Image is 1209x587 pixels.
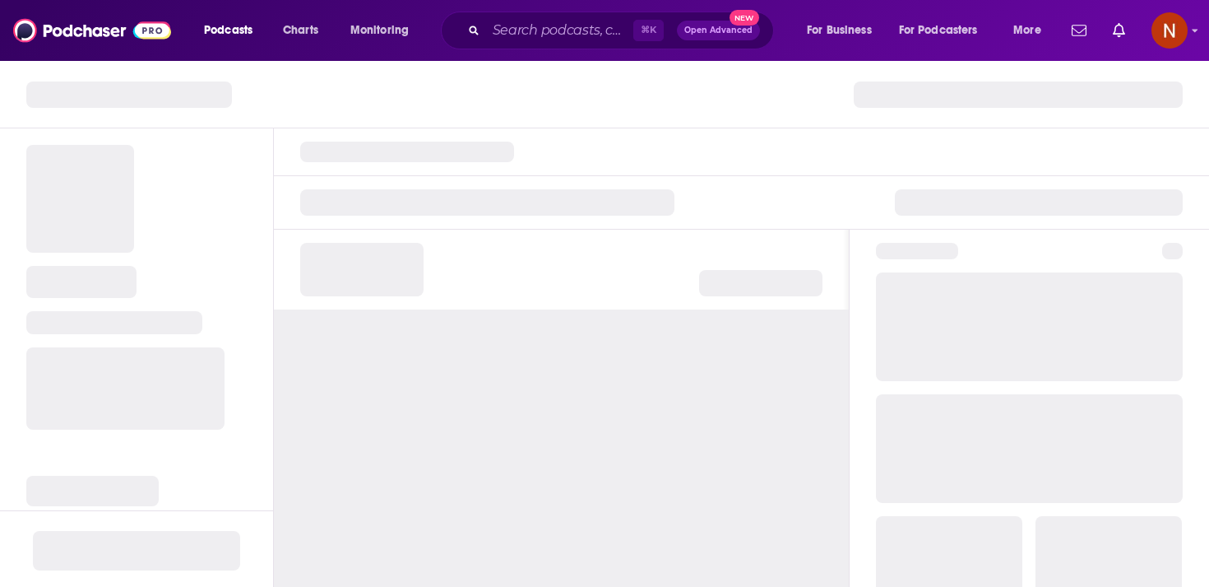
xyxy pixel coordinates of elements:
button: open menu [795,17,892,44]
span: For Business [807,19,872,42]
img: Podchaser - Follow, Share and Rate Podcasts [13,15,171,46]
span: New [730,10,759,26]
button: open menu [339,17,430,44]
span: More [1013,19,1041,42]
span: Logged in as AdelNBM [1151,12,1188,49]
span: Monitoring [350,19,409,42]
span: Charts [283,19,318,42]
span: Open Advanced [684,26,753,35]
button: open menu [888,17,1002,44]
a: Show notifications dropdown [1106,16,1132,44]
span: Podcasts [204,19,252,42]
button: Open AdvancedNew [677,21,760,40]
a: Show notifications dropdown [1065,16,1093,44]
button: open menu [1002,17,1062,44]
img: User Profile [1151,12,1188,49]
button: Show profile menu [1151,12,1188,49]
span: For Podcasters [899,19,978,42]
button: open menu [192,17,274,44]
a: Charts [272,17,328,44]
div: Search podcasts, credits, & more... [456,12,790,49]
input: Search podcasts, credits, & more... [486,17,633,44]
span: ⌘ K [633,20,664,41]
